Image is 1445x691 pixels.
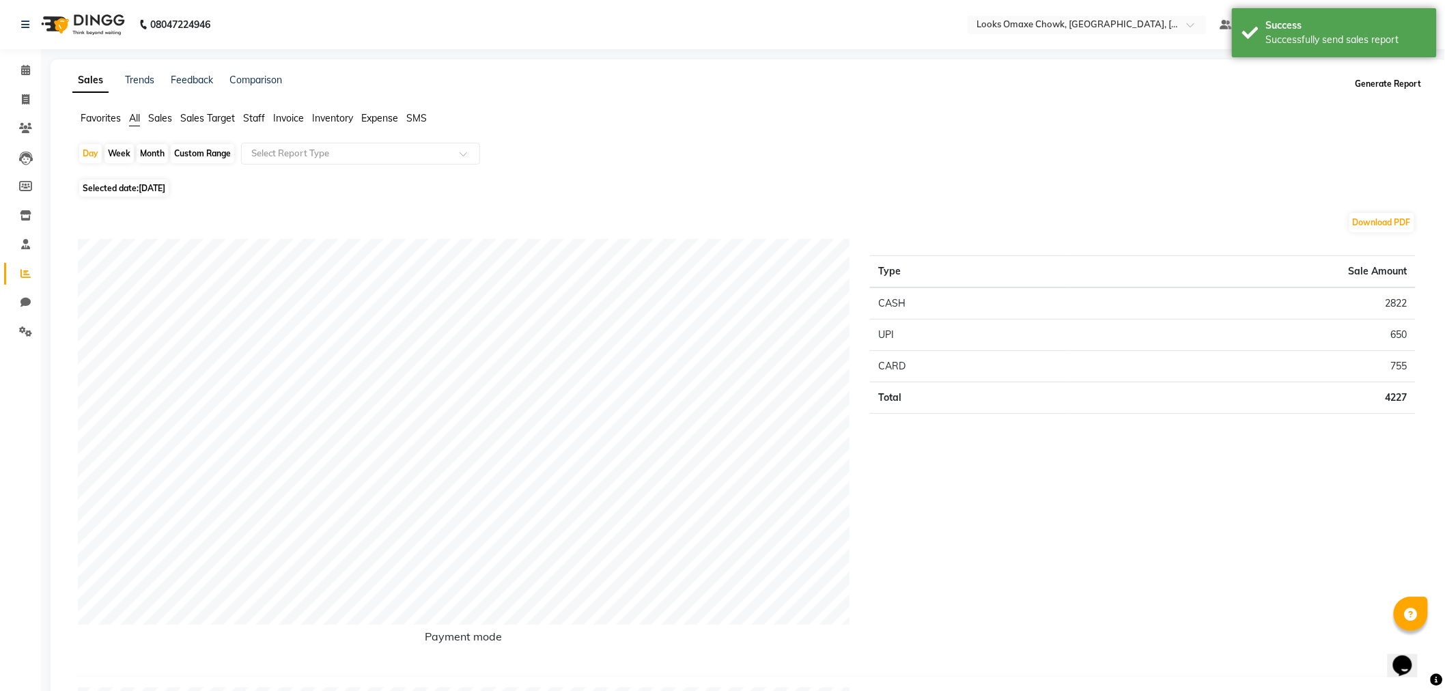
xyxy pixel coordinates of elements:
span: [DATE] [139,183,165,193]
span: Sales [148,112,172,124]
td: 2822 [1071,287,1416,320]
b: 08047224946 [150,5,210,44]
td: 4227 [1071,382,1416,414]
span: All [129,112,140,124]
div: Success [1266,18,1427,33]
a: Sales [72,68,109,93]
span: Expense [361,112,398,124]
th: Type [870,256,1071,288]
span: Invoice [273,112,304,124]
div: Month [137,144,168,163]
h6: Payment mode [78,630,850,649]
a: Comparison [229,74,282,86]
div: Day [79,144,102,163]
td: CASH [870,287,1071,320]
a: Feedback [171,74,213,86]
div: Custom Range [171,144,234,163]
button: Download PDF [1349,213,1414,232]
button: Generate Report [1352,74,1425,94]
span: Selected date: [79,180,169,197]
span: Favorites [81,112,121,124]
td: CARD [870,351,1071,382]
th: Sale Amount [1071,256,1416,288]
div: Successfully send sales report [1266,33,1427,47]
div: Week [104,144,134,163]
span: Staff [243,112,265,124]
span: Inventory [312,112,353,124]
td: Total [870,382,1071,414]
iframe: chat widget [1388,636,1431,677]
td: 650 [1071,320,1416,351]
span: Sales Target [180,112,235,124]
span: SMS [406,112,427,124]
td: 755 [1071,351,1416,382]
td: UPI [870,320,1071,351]
a: Trends [125,74,154,86]
img: logo [35,5,128,44]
